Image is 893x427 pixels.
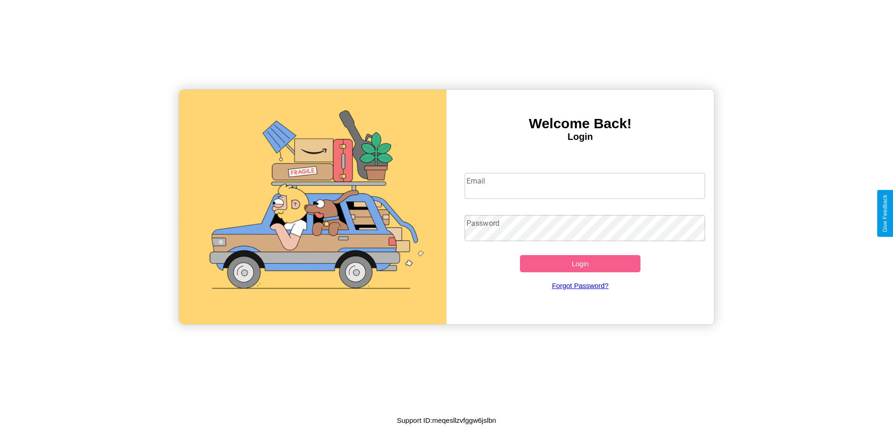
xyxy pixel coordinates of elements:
[446,131,714,142] h4: Login
[397,414,496,427] p: Support ID: meqesllzvfggw6jslbn
[446,116,714,131] h3: Welcome Back!
[179,90,446,324] img: gif
[520,255,640,272] button: Login
[460,272,701,299] a: Forgot Password?
[882,195,888,232] div: Give Feedback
